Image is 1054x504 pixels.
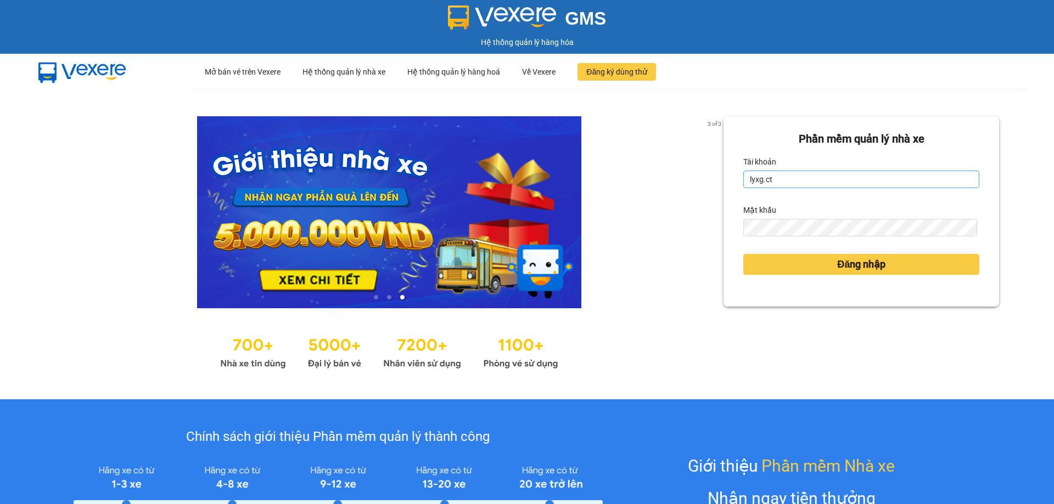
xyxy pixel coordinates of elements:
[220,330,558,372] img: Statistics.png
[448,5,557,30] img: logo 2
[74,427,602,448] div: Chính sách giới thiệu Phần mềm quản lý thành công
[704,116,724,131] p: 3 of 3
[27,54,137,90] img: mbUUG5Q.png
[565,8,606,29] span: GMS
[407,54,500,89] div: Hệ thống quản lý hàng hoá
[55,116,70,308] button: previous slide / item
[522,54,556,89] div: Về Vexere
[743,201,776,219] label: Mật khẩu
[688,453,895,479] div: Giới thiệu
[387,295,391,299] li: slide item 2
[578,63,656,81] button: Đăng ký dùng thử
[302,54,385,89] div: Hệ thống quản lý nhà xe
[837,257,885,272] span: Đăng nhập
[400,295,405,299] li: slide item 3
[743,171,979,188] input: Tài khoản
[205,54,281,89] div: Mở bán vé trên Vexere
[374,295,378,299] li: slide item 1
[586,66,647,78] span: Đăng ký dùng thử
[448,16,607,25] a: GMS
[708,116,724,308] button: next slide / item
[3,36,1051,48] div: Hệ thống quản lý hàng hóa
[743,153,776,171] label: Tài khoản
[743,131,979,148] div: Phần mềm quản lý nhà xe
[743,254,979,275] button: Đăng nhập
[743,219,977,236] input: Mật khẩu
[761,453,895,479] span: Phần mềm Nhà xe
